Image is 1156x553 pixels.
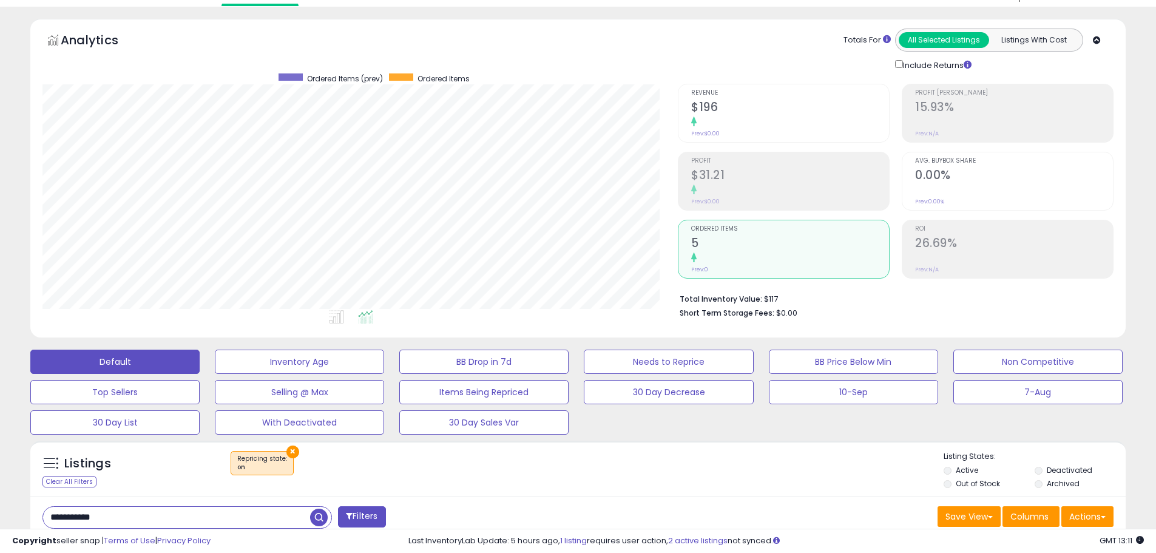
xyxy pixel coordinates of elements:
h2: 26.69% [915,236,1113,253]
h5: Listings [64,455,111,472]
button: Save View [938,506,1001,527]
h2: 5 [691,236,889,253]
h2: 0.00% [915,168,1113,185]
b: Total Inventory Value: [680,294,762,304]
button: 7-Aug [953,380,1123,404]
span: Ordered Items [417,73,470,84]
span: Profit [691,158,889,165]
button: × [286,446,299,458]
a: Privacy Policy [157,535,211,546]
span: Ordered Items (prev) [307,73,383,84]
div: Last InventoryLab Update: 5 hours ago, requires user action, not synced. [408,535,1144,547]
button: Actions [1061,506,1114,527]
h2: $31.21 [691,168,889,185]
h2: 15.93% [915,100,1113,117]
small: Prev: 0.00% [915,198,944,205]
span: Profit [PERSON_NAME] [915,90,1113,97]
span: Revenue [691,90,889,97]
button: Columns [1002,506,1060,527]
button: All Selected Listings [899,32,989,48]
small: Prev: $0.00 [691,130,720,137]
label: Deactivated [1047,465,1092,475]
button: Needs to Reprice [584,350,753,374]
small: Prev: N/A [915,130,939,137]
span: 2025-08-15 13:11 GMT [1100,535,1144,546]
button: Non Competitive [953,350,1123,374]
div: Clear All Filters [42,476,96,487]
button: Default [30,350,200,374]
button: Top Sellers [30,380,200,404]
small: Prev: N/A [915,266,939,273]
small: Prev: $0.00 [691,198,720,205]
button: Items Being Repriced [399,380,569,404]
button: Selling @ Max [215,380,384,404]
span: Ordered Items [691,226,889,232]
label: Archived [1047,478,1080,489]
span: ROI [915,226,1113,232]
p: Listing States: [944,451,1126,463]
div: Include Returns [886,58,986,72]
small: Prev: 0 [691,266,708,273]
button: 30 Day Decrease [584,380,753,404]
span: $0.00 [776,307,797,319]
button: BB Price Below Min [769,350,938,374]
div: on [237,463,287,472]
a: Terms of Use [104,535,155,546]
li: $117 [680,291,1104,305]
button: BB Drop in 7d [399,350,569,374]
a: 1 listing [560,535,587,546]
h5: Analytics [61,32,142,52]
label: Out of Stock [956,478,1000,489]
label: Active [956,465,978,475]
button: Listings With Cost [989,32,1079,48]
div: seller snap | | [12,535,211,547]
button: 30 Day Sales Var [399,410,569,435]
button: Inventory Age [215,350,384,374]
span: Columns [1010,511,1049,523]
button: Filters [338,506,385,528]
b: Short Term Storage Fees: [680,308,774,318]
span: Repricing state : [237,454,287,472]
a: 2 active listings [668,535,728,546]
strong: Copyright [12,535,56,546]
button: 10-Sep [769,380,938,404]
span: Avg. Buybox Share [915,158,1113,165]
div: Totals For [843,35,891,46]
button: 30 Day List [30,410,200,435]
h2: $196 [691,100,889,117]
button: With Deactivated [215,410,384,435]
